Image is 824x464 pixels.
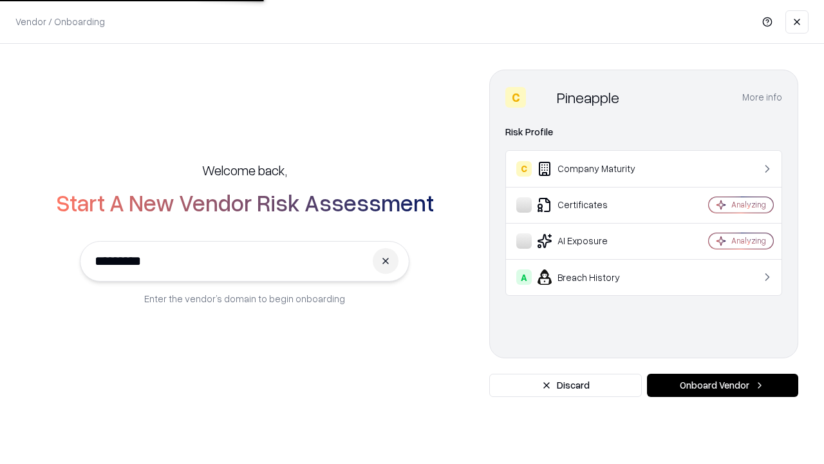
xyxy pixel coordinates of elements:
[516,269,532,285] div: A
[516,161,532,177] div: C
[516,269,670,285] div: Breach History
[742,86,782,109] button: More info
[144,292,345,305] p: Enter the vendor’s domain to begin onboarding
[202,161,287,179] h5: Welcome back,
[56,189,434,215] h2: Start A New Vendor Risk Assessment
[489,374,642,397] button: Discard
[15,15,105,28] p: Vendor / Onboarding
[516,161,670,177] div: Company Maturity
[516,233,670,249] div: AI Exposure
[505,87,526,108] div: C
[531,87,552,108] img: Pineapple
[505,124,782,140] div: Risk Profile
[557,87,619,108] div: Pineapple
[516,197,670,213] div: Certificates
[731,199,766,210] div: Analyzing
[647,374,798,397] button: Onboard Vendor
[731,235,766,246] div: Analyzing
